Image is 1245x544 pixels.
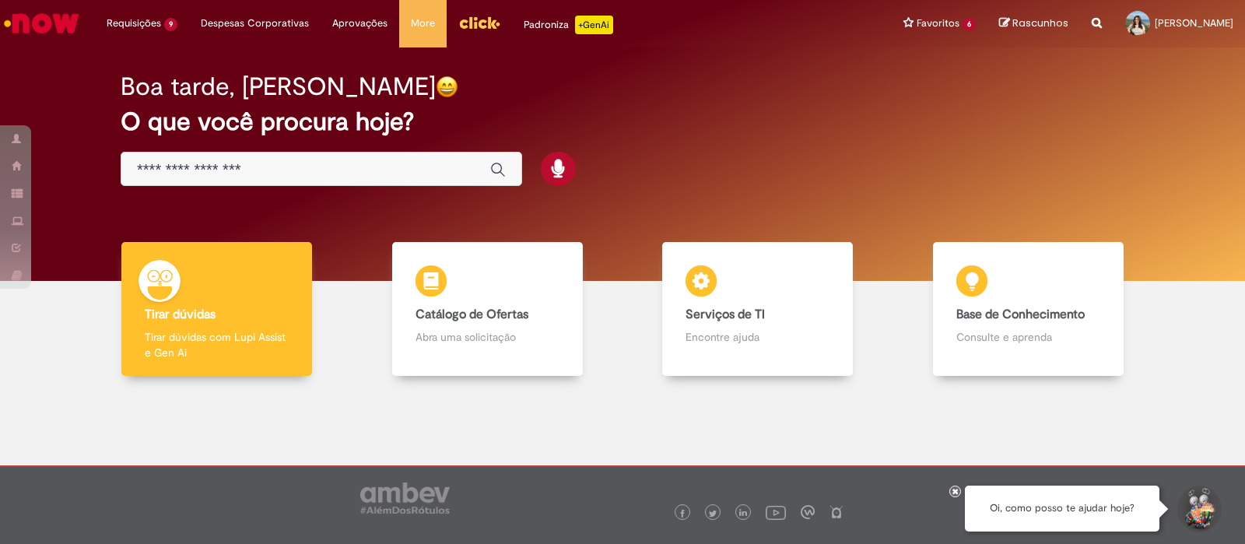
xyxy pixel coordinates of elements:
[965,486,1159,532] div: Oi, como posso te ajudar hoje?
[739,509,747,518] img: logo_footer_linkedin.png
[201,16,309,31] span: Despesas Corporativas
[107,16,161,31] span: Requisições
[121,73,436,100] h2: Boa tarde, [PERSON_NAME]
[416,307,528,322] b: Catálogo de Ofertas
[352,242,623,377] a: Catálogo de Ofertas Abra uma solicitação
[1155,16,1233,30] span: [PERSON_NAME]
[145,307,216,322] b: Tirar dúvidas
[766,502,786,522] img: logo_footer_youtube.png
[360,483,450,514] img: logo_footer_ambev_rotulo_gray.png
[145,329,289,360] p: Tirar dúvidas com Lupi Assist e Gen Ai
[686,329,829,345] p: Encontre ajuda
[709,510,717,518] img: logo_footer_twitter.png
[963,18,976,31] span: 6
[893,242,1164,377] a: Base de Conhecimento Consulte e aprenda
[416,329,559,345] p: Abra uma solicitação
[524,16,613,34] div: Padroniza
[164,18,177,31] span: 9
[956,307,1085,322] b: Base de Conhecimento
[1012,16,1068,30] span: Rascunhos
[686,307,765,322] b: Serviços de TI
[332,16,388,31] span: Aprovações
[82,242,352,377] a: Tirar dúvidas Tirar dúvidas com Lupi Assist e Gen Ai
[411,16,435,31] span: More
[622,242,893,377] a: Serviços de TI Encontre ajuda
[679,510,686,518] img: logo_footer_facebook.png
[917,16,959,31] span: Favoritos
[575,16,613,34] p: +GenAi
[829,505,843,519] img: logo_footer_naosei.png
[999,16,1068,31] a: Rascunhos
[956,329,1100,345] p: Consulte e aprenda
[121,108,1124,135] h2: O que você procura hoje?
[1175,486,1222,532] button: Iniciar Conversa de Suporte
[436,75,458,98] img: happy-face.png
[801,505,815,519] img: logo_footer_workplace.png
[458,11,500,34] img: click_logo_yellow_360x200.png
[2,8,82,39] img: ServiceNow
